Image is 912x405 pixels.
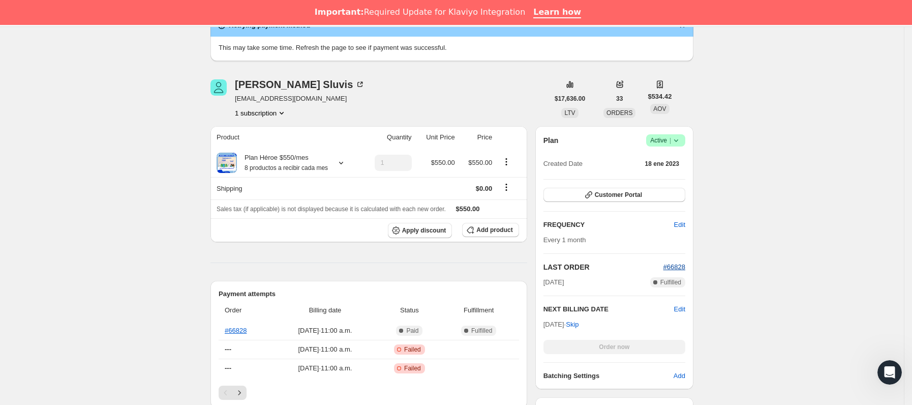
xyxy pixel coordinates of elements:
[555,95,585,103] span: $17,636.00
[217,206,446,213] span: Sales tax (if applicable) is not displayed because it is calculated with each new order.
[498,156,514,167] button: Product actions
[543,220,674,230] h2: FREQUENCY
[225,364,231,372] span: ---
[877,360,902,385] iframe: Intercom live chat
[276,326,374,336] span: [DATE] · 11:00 a.m.
[431,159,455,166] span: $550.00
[543,159,583,169] span: Created Date
[543,262,663,272] h2: LAST ORDER
[380,305,438,315] span: Status
[468,159,492,166] span: $550.00
[361,126,415,149] th: Quantity
[219,43,685,53] p: This may take some time. Refresh the page to see if payment was successful.
[543,371,674,381] h6: Batching Settings
[276,363,374,373] span: [DATE] · 11:00 a.m.
[674,371,685,381] span: Add
[445,305,513,315] span: Fulfillment
[663,262,685,272] button: #66828
[498,182,514,193] button: Shipping actions
[225,345,231,353] span: ---
[210,177,361,199] th: Shipping
[406,327,418,335] span: Paid
[543,321,579,328] span: [DATE] ·
[616,95,623,103] span: 33
[476,185,493,192] span: $0.00
[315,7,364,17] b: Important:
[549,92,591,106] button: $17,636.00
[237,153,328,173] div: Plan Héroe $550/mes
[404,345,421,354] span: Failed
[388,223,452,238] button: Apply discount
[674,304,685,314] button: Edit
[276,305,374,315] span: Billing date
[566,320,579,330] span: Skip
[639,157,685,171] button: 18 ene 2023
[564,109,575,117] span: LTV
[219,386,519,400] nav: Paginación
[471,327,492,335] span: Fulfilled
[402,226,446,235] span: Apply discount
[653,105,666,112] span: AOV
[245,164,328,171] small: 8 productos a recibir cada mes
[458,126,496,149] th: Price
[462,223,519,237] button: Add product
[543,188,685,202] button: Customer Portal
[225,327,247,334] a: #66828
[543,236,586,244] span: Every 1 month
[415,126,458,149] th: Unit Price
[650,135,681,146] span: Active
[210,79,227,96] span: Miriam Sluvis
[210,126,361,149] th: Product
[219,289,519,299] h2: Payment attempts
[232,386,247,400] button: Siguiente
[235,108,287,118] button: Product actions
[667,368,691,384] button: Add
[560,316,585,333] button: Skip
[648,92,672,102] span: $534.42
[217,153,237,173] img: product img
[404,364,421,372] span: Failed
[533,7,581,18] a: Learn how
[543,135,559,146] h2: Plan
[610,92,629,106] button: 33
[543,304,674,314] h2: NEXT BILLING DATE
[276,344,374,355] span: [DATE] · 11:00 a.m.
[315,7,525,17] div: Required Update for Klaviyo Integration
[645,160,679,168] span: 18 ene 2023
[476,226,512,234] span: Add product
[235,94,365,104] span: [EMAIL_ADDRESS][DOMAIN_NAME]
[674,220,685,230] span: Edit
[670,136,671,144] span: |
[219,299,273,322] th: Order
[235,79,365,90] div: [PERSON_NAME] Sluvis
[668,217,691,233] button: Edit
[660,278,681,286] span: Fulfilled
[663,263,685,271] a: #66828
[543,277,564,287] span: [DATE]
[456,205,480,213] span: $550.00
[595,191,642,199] span: Customer Portal
[606,109,632,117] span: ORDERS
